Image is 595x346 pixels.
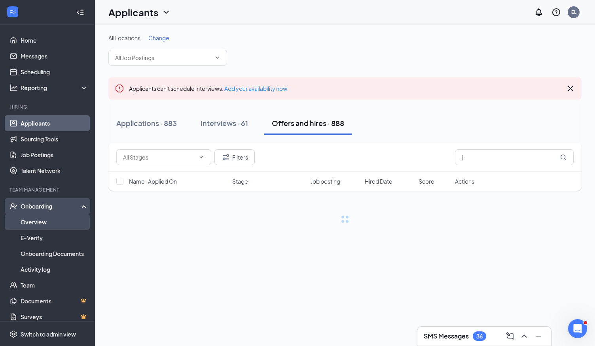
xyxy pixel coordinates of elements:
a: Add your availability now [224,85,287,92]
div: Onboarding [21,202,81,210]
div: Interviews · 61 [201,118,248,128]
div: Team Management [9,186,87,193]
span: Job posting [311,177,340,185]
div: Applications · 883 [116,118,177,128]
a: Overview [21,214,88,230]
div: Switch to admin view [21,330,76,338]
span: Applicants can't schedule interviews. [129,85,287,92]
svg: UserCheck [9,202,17,210]
span: All Locations [108,34,140,41]
input: Search in offers and hires [455,149,574,165]
div: Reporting [21,84,89,92]
svg: Settings [9,330,17,338]
svg: ChevronDown [198,154,205,160]
span: Stage [232,177,248,185]
a: E-Verify [21,230,88,246]
div: Hiring [9,103,87,110]
svg: MagnifyingGlass [560,154,567,160]
span: Score [419,177,434,185]
a: DocumentsCrown [21,293,88,309]
span: Name · Applied On [129,177,177,185]
a: SurveysCrown [21,309,88,325]
svg: ChevronDown [214,55,220,61]
input: All Job Postings [115,53,211,62]
svg: Notifications [534,8,544,17]
a: Team [21,277,88,293]
input: All Stages [123,153,195,162]
a: Talent Network [21,163,88,179]
div: Offers and hires · 888 [272,118,344,128]
svg: Analysis [9,84,17,92]
a: Job Postings [21,147,88,163]
svg: Minimize [534,331,543,341]
button: ComposeMessage [504,330,516,342]
h3: SMS Messages [424,332,469,340]
iframe: Intercom live chat [568,319,587,338]
a: Scheduling [21,64,88,80]
span: Hired Date [365,177,392,185]
button: ChevronUp [518,330,531,342]
a: Applicants [21,115,88,131]
svg: WorkstreamLogo [9,8,17,16]
svg: ComposeMessage [505,331,515,341]
span: Actions [455,177,474,185]
span: Change [148,34,169,41]
h1: Applicants [108,6,158,19]
svg: ChevronUp [519,331,529,341]
a: Activity log [21,261,88,277]
svg: Error [115,84,124,93]
div: 36 [476,333,483,340]
button: Filter Filters [214,149,255,165]
svg: QuestionInfo [551,8,561,17]
a: Onboarding Documents [21,246,88,261]
a: Sourcing Tools [21,131,88,147]
button: Minimize [532,330,545,342]
svg: ChevronDown [161,8,171,17]
a: Messages [21,48,88,64]
a: Home [21,32,88,48]
svg: Collapse [76,8,84,16]
svg: Cross [566,84,575,93]
svg: Filter [221,152,231,162]
div: EL [571,9,576,15]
